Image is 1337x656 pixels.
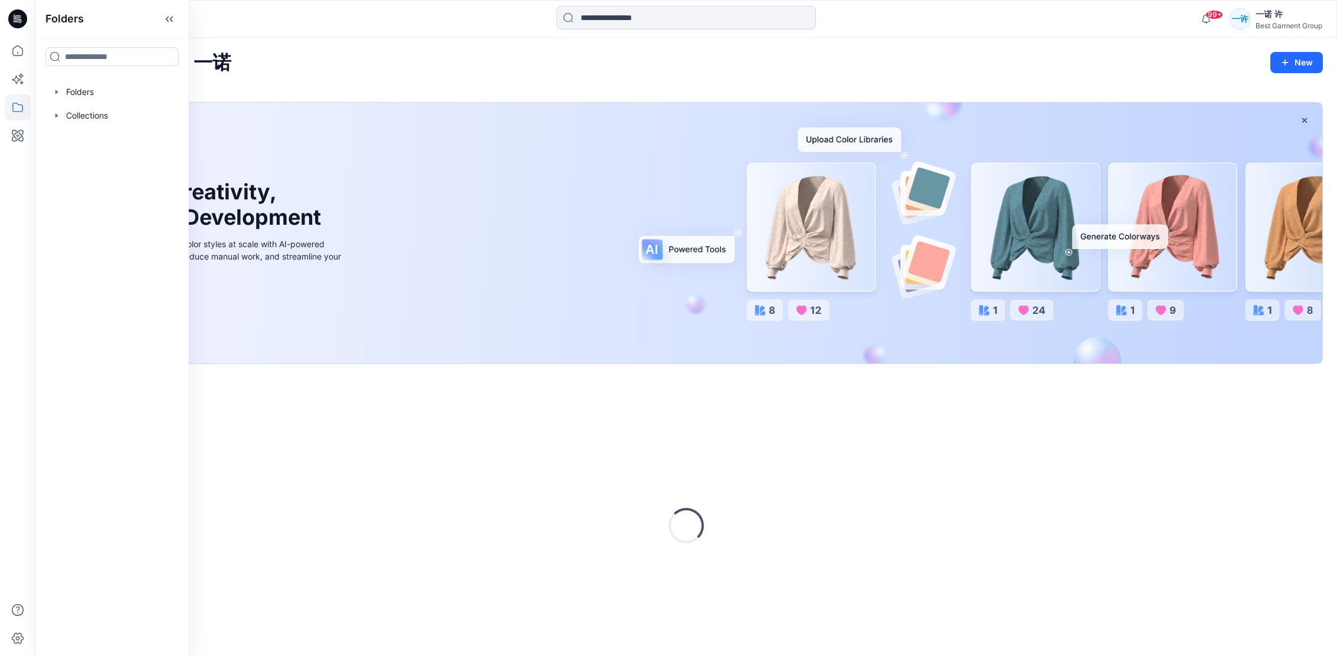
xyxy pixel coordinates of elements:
[1230,8,1251,29] div: 一许
[1205,10,1223,19] span: 99+
[78,238,344,275] div: Explore ideas faster and recolor styles at scale with AI-powered tools that boost creativity, red...
[78,179,326,230] h1: Unleash Creativity, Speed Up Development
[1256,21,1322,30] div: Best Garment Group
[1256,7,1322,21] div: 一诺 许
[1270,52,1323,73] button: New
[78,289,344,313] a: Discover more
